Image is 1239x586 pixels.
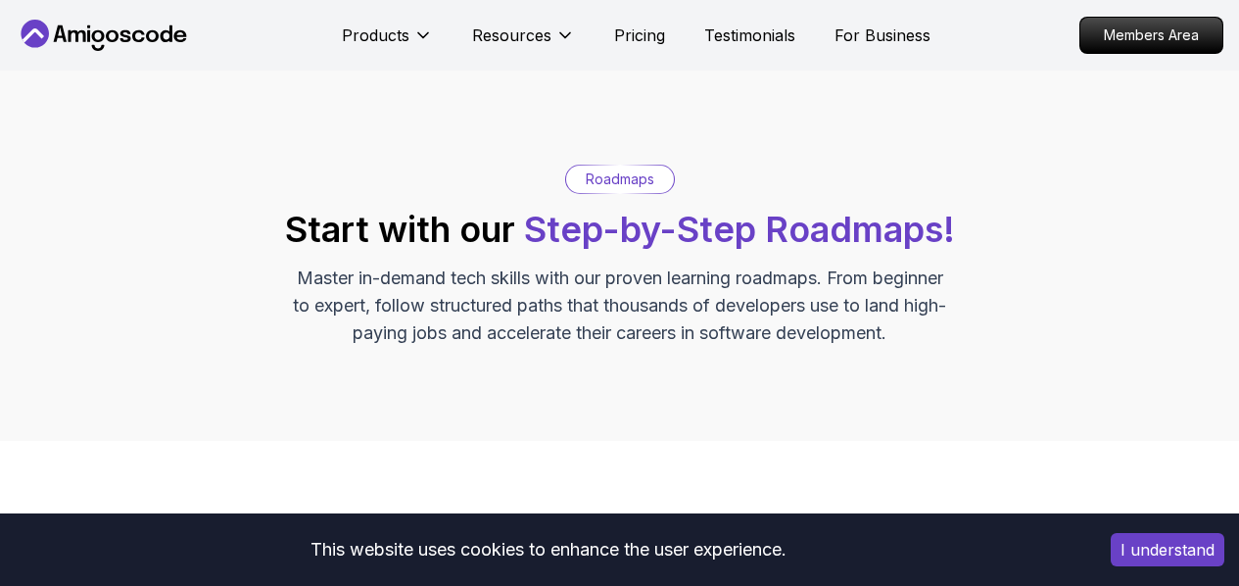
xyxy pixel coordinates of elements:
p: Master in-demand tech skills with our proven learning roadmaps. From beginner to expert, follow s... [291,265,949,347]
a: Testimonials [704,24,795,47]
a: Pricing [614,24,665,47]
button: Products [342,24,433,63]
p: Members Area [1080,18,1222,53]
span: Step-by-Step Roadmaps! [524,208,955,251]
a: For Business [834,24,930,47]
a: Members Area [1079,17,1223,54]
button: Accept cookies [1111,533,1224,566]
p: Products [342,24,409,47]
p: Resources [472,24,551,47]
h2: Start with our [285,210,955,249]
p: Roadmaps [586,170,654,189]
button: Resources [472,24,575,63]
div: This website uses cookies to enhance the user experience. [15,528,1081,571]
